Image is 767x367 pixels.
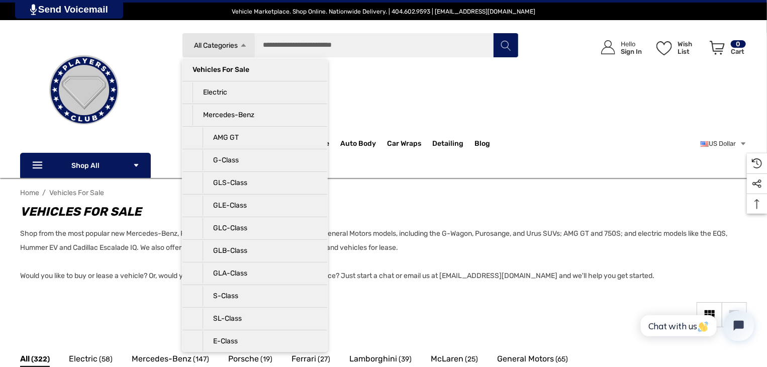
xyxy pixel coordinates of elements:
[203,263,317,284] p: GLA-Class
[193,60,317,80] p: Vehicles For Sale
[701,134,747,154] a: USD
[20,153,151,178] p: Shop All
[731,40,746,48] p: 0
[193,105,317,125] p: Mercedes-Benz
[705,30,747,69] a: Cart with 0 items
[752,179,762,189] svg: Social Media
[752,158,762,168] svg: Recently Viewed
[710,41,725,55] svg: Review Your Cart
[20,184,747,202] nav: Breadcrumb
[203,218,317,238] p: GLC-Class
[203,331,317,351] p: E-Class
[318,353,330,366] span: (27)
[228,352,259,365] span: Porsche
[34,40,134,140] img: Players Club | Cars For Sale
[182,33,255,58] a: All Categories Icon Arrow Down Icon Arrow Up
[621,40,642,48] p: Hello
[340,139,376,150] span: Auto Body
[292,352,316,365] span: Ferrari
[432,134,474,154] a: Detailing
[20,227,737,283] p: Shop from the most popular new Mercedes-Benz, Porsche, Ferrari, Lamborghini, McLaren, and General...
[465,353,478,366] span: (25)
[652,30,705,65] a: Wish List Wish List
[630,302,762,349] iframe: Tidio Chat
[203,286,317,306] p: S-Class
[260,353,272,366] span: (19)
[232,8,535,15] span: Vehicle Marketplace. Shop Online. Nationwide Delivery. | 404.602.9593 | [EMAIL_ADDRESS][DOMAIN_NAME]
[555,353,568,366] span: (65)
[431,352,463,365] span: McLaren
[203,196,317,216] p: GLE-Class
[590,30,647,65] a: Sign in
[195,41,238,50] span: All Categories
[601,40,615,54] svg: Icon User Account
[731,48,746,55] p: Cart
[656,41,672,55] svg: Wish List
[387,134,432,154] a: Car Wraps
[193,353,209,366] span: (147)
[99,353,113,366] span: (58)
[203,173,317,193] p: GLS-Class
[133,162,140,169] svg: Icon Arrow Down
[432,139,463,150] span: Detailing
[203,309,317,329] p: SL-Class
[349,352,397,365] span: Lamborghini
[387,139,421,150] span: Car Wraps
[20,203,737,221] h1: Vehicles For Sale
[203,241,317,261] p: GLB-Class
[493,33,518,58] button: Search
[203,150,317,170] p: G-Class
[20,352,30,365] span: All
[399,353,412,366] span: (39)
[193,82,317,103] p: Electric
[20,189,39,197] a: Home
[31,353,50,366] span: (322)
[240,42,247,49] svg: Icon Arrow Up
[474,139,490,150] a: Blog
[203,128,317,148] p: AMG GT
[747,199,767,209] svg: Top
[678,40,704,55] p: Wish List
[621,48,642,55] p: Sign In
[69,352,98,365] span: Electric
[340,134,387,154] a: Auto Body
[31,160,46,171] svg: Icon Line
[497,352,554,365] span: General Motors
[132,352,191,365] span: Mercedes-Benz
[49,189,104,197] a: Vehicles For Sale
